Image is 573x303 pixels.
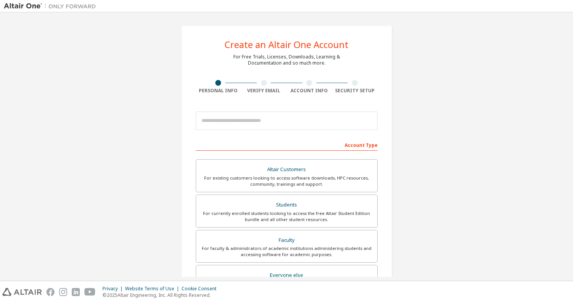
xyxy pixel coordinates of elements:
[201,200,373,210] div: Students
[4,2,100,10] img: Altair One
[84,288,96,296] img: youtube.svg
[196,138,378,151] div: Account Type
[201,210,373,223] div: For currently enrolled students looking to access the free Altair Student Edition bundle and all ...
[182,286,221,292] div: Cookie Consent
[241,88,287,94] div: Verify Email
[233,54,340,66] div: For Free Trials, Licenses, Downloads, Learning & Documentation and so much more.
[201,235,373,246] div: Faculty
[46,288,54,296] img: facebook.svg
[201,164,373,175] div: Altair Customers
[287,88,332,94] div: Account Info
[201,175,373,187] div: For existing customers looking to access software downloads, HPC resources, community, trainings ...
[332,88,378,94] div: Security Setup
[102,286,125,292] div: Privacy
[201,245,373,258] div: For faculty & administrators of academic institutions administering students and accessing softwa...
[72,288,80,296] img: linkedin.svg
[102,292,221,298] p: © 2025 Altair Engineering, Inc. All Rights Reserved.
[125,286,182,292] div: Website Terms of Use
[2,288,42,296] img: altair_logo.svg
[201,270,373,281] div: Everyone else
[196,88,241,94] div: Personal Info
[225,40,348,49] div: Create an Altair One Account
[59,288,67,296] img: instagram.svg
